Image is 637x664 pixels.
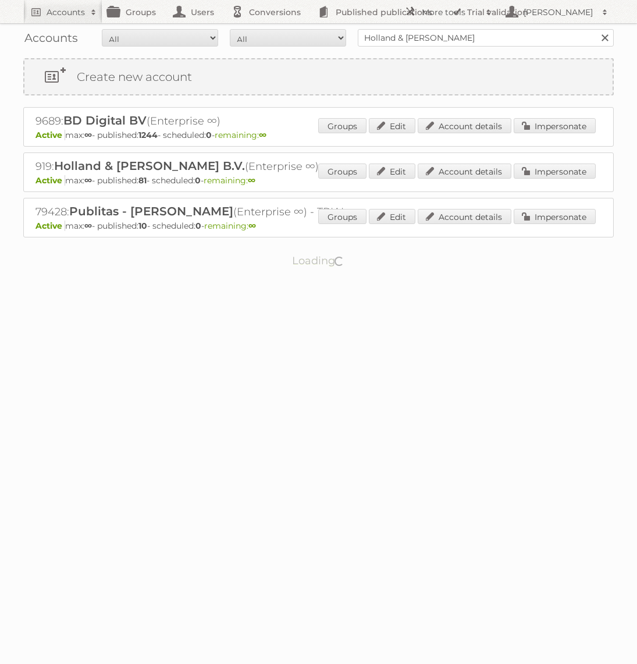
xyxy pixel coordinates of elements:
[63,113,147,127] span: BD Digital BV
[35,221,602,231] p: max: - published: - scheduled: -
[195,175,201,186] strong: 0
[35,204,443,219] h2: 79428: (Enterprise ∞) - TRIAL
[248,175,255,186] strong: ∞
[255,249,382,272] p: Loading
[521,6,596,18] h2: [PERSON_NAME]
[35,175,65,186] span: Active
[514,164,596,179] a: Impersonate
[35,159,443,174] h2: 919: (Enterprise ∞)
[248,221,256,231] strong: ∞
[138,130,158,140] strong: 1244
[35,130,65,140] span: Active
[138,221,147,231] strong: 10
[54,159,245,173] span: Holland & [PERSON_NAME] B.V.
[318,164,366,179] a: Groups
[418,118,511,133] a: Account details
[369,118,415,133] a: Edit
[514,209,596,224] a: Impersonate
[514,118,596,133] a: Impersonate
[84,130,92,140] strong: ∞
[418,164,511,179] a: Account details
[24,59,613,94] a: Create new account
[84,221,92,231] strong: ∞
[318,118,366,133] a: Groups
[259,130,266,140] strong: ∞
[35,175,602,186] p: max: - published: - scheduled: -
[138,175,147,186] strong: 81
[84,175,92,186] strong: ∞
[422,6,480,18] h2: More tools
[318,209,366,224] a: Groups
[206,130,212,140] strong: 0
[35,113,443,129] h2: 9689: (Enterprise ∞)
[69,204,233,218] span: Publitas - [PERSON_NAME]
[204,221,256,231] span: remaining:
[195,221,201,231] strong: 0
[418,209,511,224] a: Account details
[369,209,415,224] a: Edit
[35,130,602,140] p: max: - published: - scheduled: -
[204,175,255,186] span: remaining:
[35,221,65,231] span: Active
[369,164,415,179] a: Edit
[215,130,266,140] span: remaining:
[47,6,85,18] h2: Accounts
